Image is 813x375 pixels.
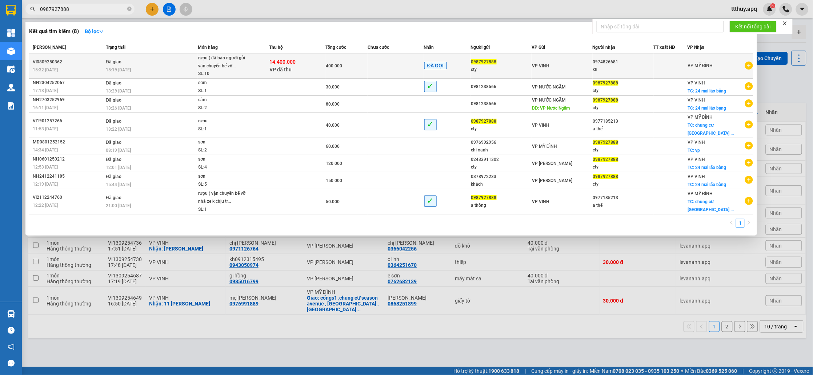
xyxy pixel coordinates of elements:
span: down [99,29,104,34]
div: NN2304252067 [33,79,104,87]
span: Chưa cước [368,45,389,50]
strong: Bộ lọc [85,28,104,34]
span: TC: chung cư [GEOGRAPHIC_DATA] ... [688,123,734,136]
img: warehouse-icon [7,84,15,91]
button: right [745,219,753,228]
span: 17:13 [DATE] [33,88,58,93]
span: 15:19 [DATE] [106,67,131,72]
span: 13:26 [DATE] [106,106,131,111]
div: 0974826681 [593,58,653,66]
div: MD0801252152 [33,138,104,146]
span: 11:53 [DATE] [33,126,58,131]
span: VP VINH [688,98,705,103]
span: 12:22 [DATE] [33,203,58,208]
span: TC: 24 mai lão bàng [688,182,726,187]
div: cty [593,181,653,188]
div: kh [593,66,653,74]
div: 0981238566 [471,100,532,108]
span: Đã giao [106,98,121,103]
span: VP MỸ ĐÌNH [688,191,713,196]
div: 0976992956 [471,139,532,146]
a: 1 [736,219,744,227]
img: warehouse-icon [7,66,15,73]
span: plus-circle [745,121,753,129]
div: SL: 10 [198,70,253,78]
span: VP VINH [688,140,705,145]
span: 21:00 [DATE] [106,203,131,208]
span: VP NƯỚC NGẦM [532,84,566,90]
div: 0378972233 [471,173,532,181]
div: sơn [198,173,253,181]
span: 0987927888 [593,174,618,179]
span: search [30,7,35,12]
span: VP VINH [688,174,705,179]
span: VP MỸ ĐÌNH [688,63,713,68]
div: 02433911302 [471,156,532,163]
span: 80.000 [326,102,340,107]
span: plus-circle [745,99,753,107]
div: SL: 4 [198,163,253,171]
div: rượu ( vận chuyển bể vỡ nhà xe k chịu tr... [198,190,253,205]
button: Kết nối tổng đài [730,21,777,32]
span: notification [8,343,15,350]
span: right [747,221,751,225]
span: VP NƯỚC NGẦM [532,98,566,103]
div: cty [593,104,653,112]
span: ĐÃ GỌI [424,62,447,69]
span: Đã giao [106,59,121,64]
span: 40.000 [326,123,340,128]
button: Bộ lọcdown [79,25,110,37]
span: close-circle [127,7,132,11]
div: sơn [198,138,253,146]
span: Tổng cước [325,45,346,50]
img: dashboard-icon [7,29,15,37]
div: SL: 1 [198,206,253,214]
span: plus-circle [745,197,753,205]
span: 16:11 [DATE] [33,105,58,110]
span: Đã giao [106,80,121,86]
span: VP MỸ ĐÌNH [532,144,557,149]
span: Món hàng [198,45,218,50]
span: 400.000 [326,63,342,68]
span: plus-circle [745,159,753,167]
div: VI0809250362 [33,58,104,66]
div: cty [593,163,653,171]
div: rượu [198,117,253,125]
span: VP Nhận [687,45,704,50]
span: TC: vp [688,148,700,153]
div: SL: 1 [198,87,253,95]
span: Đã giao [106,119,121,124]
div: sơn [198,155,253,163]
div: a thế [593,202,653,209]
div: NN2703252969 [33,96,104,104]
span: Người gửi [471,45,490,50]
div: SL: 1 [198,125,253,133]
span: plus-circle [745,142,753,150]
div: cty [471,66,532,74]
div: rượu ( đã báo người gửi vận chuyển bể vỡ... [198,54,253,70]
span: 0987927888 [593,140,618,145]
span: close-circle [127,6,132,13]
span: 13:22 [DATE] [106,127,131,132]
span: 12:01 [DATE] [106,165,131,170]
div: VI2112244760 [33,194,104,201]
span: 0987927888 [593,80,618,86]
span: Kết nối tổng đài [736,23,771,31]
div: chị oanh [471,146,532,154]
span: ✓ [424,119,437,130]
div: 0977185213 [593,194,653,202]
span: plus-circle [745,82,753,90]
span: VP MỸ ĐÌNH [688,115,713,120]
span: TC: 24 mai lão bảng [688,88,726,94]
img: warehouse-icon [7,310,15,318]
span: 0987927888 [593,98,618,103]
div: SL: 2 [198,146,253,154]
div: khách [471,181,532,188]
li: 1 [736,219,745,228]
div: NH0601250212 [33,155,104,163]
span: VP VINH [532,123,549,128]
div: SL: 5 [198,181,253,189]
span: Đã giao [106,174,121,179]
span: 15:32 [DATE] [33,67,58,72]
span: 0987927888 [471,119,497,124]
